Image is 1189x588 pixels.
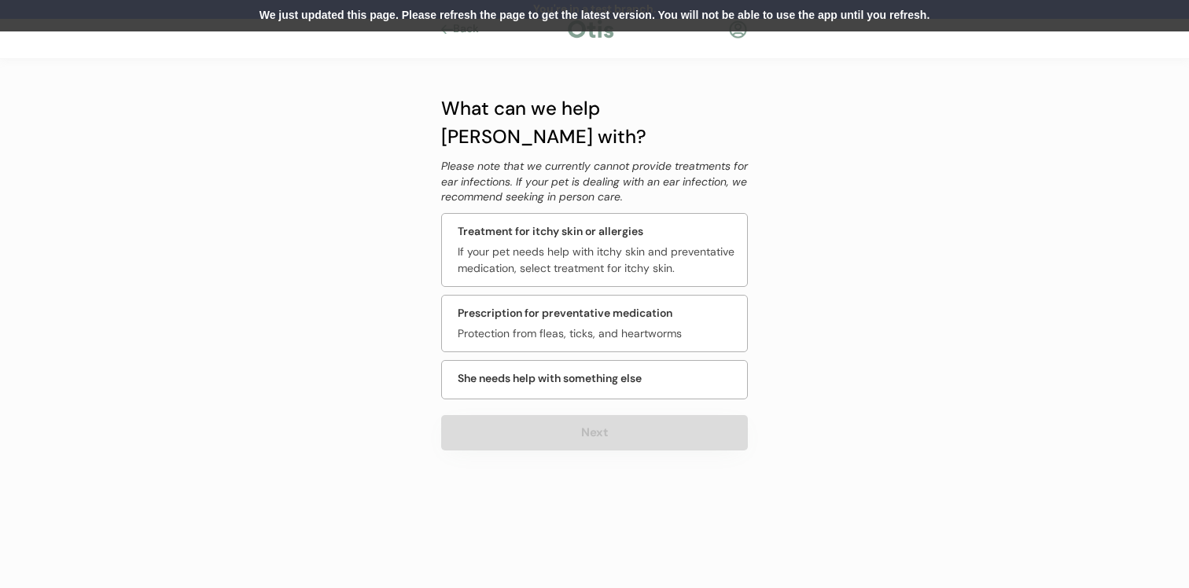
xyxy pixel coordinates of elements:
[458,223,643,240] div: Treatment for itchy skin or allergies
[441,159,748,205] div: Please note that we currently cannot provide treatments for ear infections. If your pet is dealin...
[441,415,748,450] button: Next
[458,370,642,387] div: She needs help with something else
[458,244,738,277] div: If your pet needs help with itchy skin and preventative medication, select treatment for itchy skin.
[458,325,738,342] div: Protection from fleas, ticks, and heartworms
[458,305,672,322] div: Prescription for preventative medication
[441,94,748,151] div: What can we help [PERSON_NAME] with?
